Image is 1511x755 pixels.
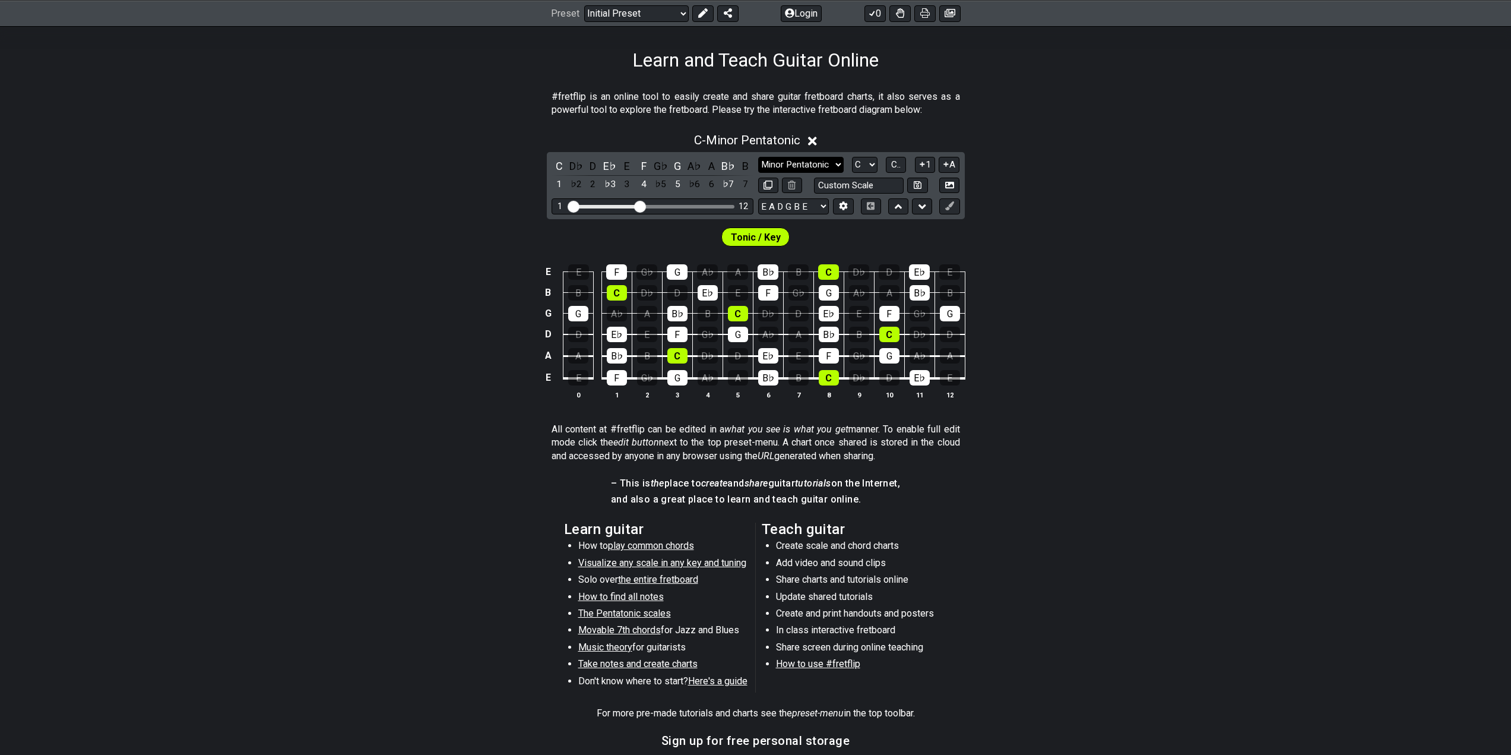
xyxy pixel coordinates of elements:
[776,607,945,624] li: Create and print handouts and posters
[776,573,945,590] li: Share charts and tutorials online
[788,285,809,301] div: G♭
[776,624,945,640] li: In class interactive fretboard
[578,624,661,636] span: Movable 7th chords
[758,306,778,321] div: D♭
[578,642,632,653] span: Music theory
[758,157,844,173] select: Scale
[776,539,945,556] li: Create scale and chord charts
[552,158,567,174] div: toggle pitch class
[728,327,748,342] div: G
[758,264,778,280] div: B♭
[939,5,961,21] button: Create image
[723,388,753,401] th: 5
[904,388,935,401] th: 11
[849,370,869,386] div: D♭
[939,264,960,280] div: E
[568,370,588,386] div: E
[602,158,617,174] div: toggle pitch class
[939,198,959,214] button: First click edit preset to enable marker editing
[697,264,718,280] div: A♭
[758,178,778,194] button: Copy
[578,641,747,658] li: for guitarists
[886,157,906,173] button: C..
[849,327,869,342] div: B
[698,348,718,364] div: D♭
[667,306,688,321] div: B♭
[910,327,930,342] div: D♭
[692,388,723,401] th: 4
[597,707,915,720] p: For more pre-made tutorials and charts see the in the top toolbar.
[783,388,813,401] th: 7
[578,539,747,556] li: How to
[568,306,588,321] div: G
[727,264,748,280] div: A
[758,198,829,214] select: Tuning
[607,370,627,386] div: F
[602,176,617,192] div: toggle scale degree
[667,370,688,386] div: G
[788,370,809,386] div: B
[661,734,850,747] h3: Sign up for free personal storage
[662,388,692,401] th: 3
[888,198,908,214] button: Move up
[879,285,899,301] div: A
[792,707,844,719] em: preset-menu
[758,285,778,301] div: F
[653,176,669,192] div: toggle scale degree
[687,158,702,174] div: toggle pitch class
[618,574,698,585] span: the entire fretboard
[698,306,718,321] div: B
[568,348,588,364] div: A
[541,282,555,303] td: B
[601,388,632,401] th: 1
[864,5,886,21] button: 0
[578,608,671,619] span: The Pentatonic scales
[541,324,555,345] td: D
[861,198,881,214] button: Toggle horizontal chord view
[611,493,900,506] h4: and also a great place to learn and teach guitar online.
[541,367,555,389] td: E
[692,5,714,21] button: Edit Preset
[578,573,747,590] li: Solo over
[568,285,588,301] div: B
[564,523,750,536] h2: Learn guitar
[910,306,930,321] div: G♭
[563,388,594,401] th: 0
[939,178,959,194] button: Create Image
[636,264,657,280] div: G♭
[753,388,783,401] th: 6
[879,306,899,321] div: F
[687,176,702,192] div: toggle scale degree
[776,590,945,607] li: Update shared tutorials
[584,5,689,21] select: Preset
[940,348,960,364] div: A
[568,158,584,174] div: toggle pitch class
[776,557,945,573] li: Add video and sound clips
[852,157,878,173] select: Tonic/Root
[940,285,960,301] div: B
[578,591,664,602] span: How to find all notes
[552,176,567,192] div: toggle scale degree
[849,285,869,301] div: A♭
[795,478,831,489] em: tutorials
[813,388,844,401] th: 8
[694,133,800,147] span: C - Minor Pentatonic
[776,641,945,658] li: Share screen during online teaching
[568,327,588,342] div: D
[758,348,778,364] div: E♭
[724,424,848,435] em: what you see is what you get
[737,176,753,192] div: toggle scale degree
[728,348,748,364] div: D
[637,370,657,386] div: G♭
[670,158,685,174] div: toggle pitch class
[611,477,900,490] h4: – This is place to and guitar on the Internet,
[551,8,579,19] span: Preset
[607,285,627,301] div: C
[818,264,839,280] div: C
[619,176,635,192] div: toggle scale degree
[670,176,685,192] div: toggle scale degree
[879,348,899,364] div: G
[541,262,555,283] td: E
[849,306,869,321] div: E
[698,370,718,386] div: A♭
